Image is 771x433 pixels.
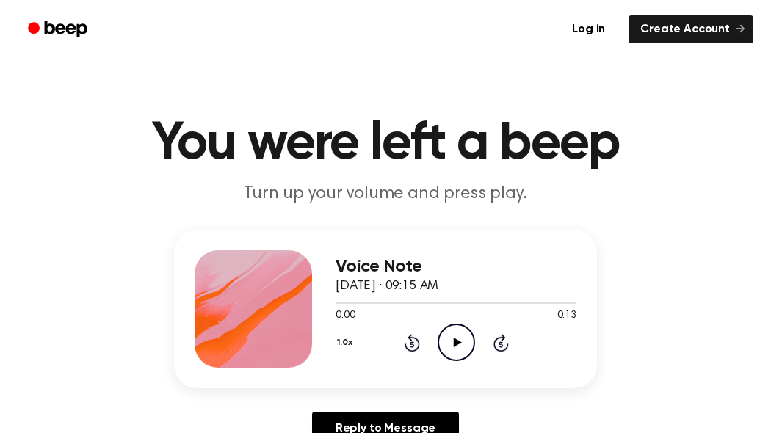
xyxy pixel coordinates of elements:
[557,308,576,324] span: 0:13
[18,117,753,170] h1: You were left a beep
[336,280,438,293] span: [DATE] · 09:15 AM
[629,15,753,43] a: Create Account
[336,330,358,355] button: 1.0x
[336,308,355,324] span: 0:00
[104,182,667,206] p: Turn up your volume and press play.
[557,12,620,46] a: Log in
[18,15,101,44] a: Beep
[336,257,576,277] h3: Voice Note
